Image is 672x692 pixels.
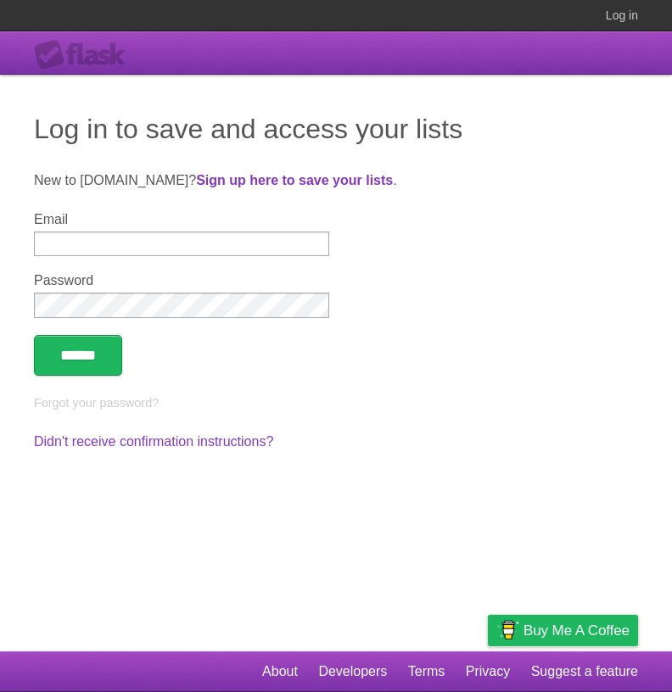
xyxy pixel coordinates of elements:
h1: Log in to save and access your lists [34,109,638,149]
a: Buy me a coffee [488,615,638,646]
a: Suggest a feature [531,656,638,688]
p: New to [DOMAIN_NAME]? . [34,170,638,191]
div: Flask [34,40,136,70]
span: Buy me a coffee [524,616,630,645]
label: Password [34,273,329,288]
a: Forgot your password? [34,396,159,410]
a: Sign up here to save your lists [196,173,393,187]
img: Buy me a coffee [496,616,519,645]
a: Terms [408,656,445,688]
a: Didn't receive confirmation instructions? [34,434,273,449]
a: Privacy [466,656,510,688]
label: Email [34,212,329,227]
a: About [262,656,298,688]
a: Developers [318,656,387,688]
